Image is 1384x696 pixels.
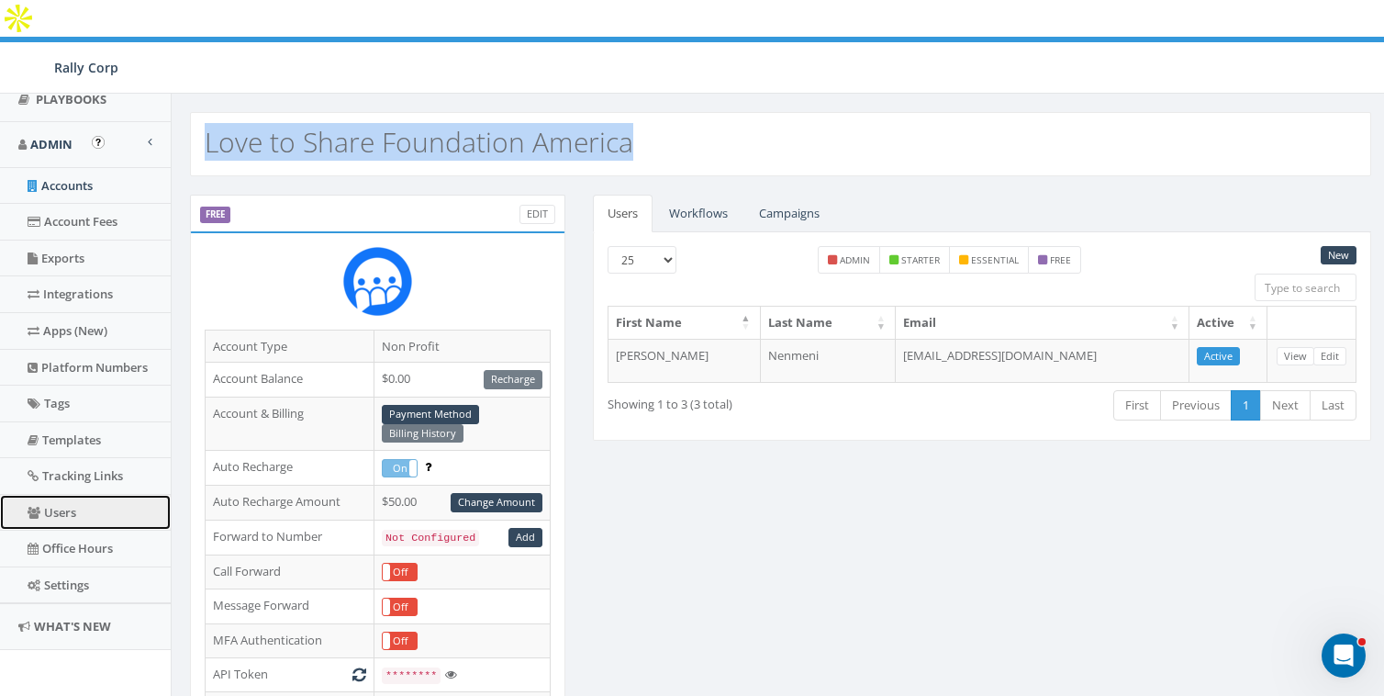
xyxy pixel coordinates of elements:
[608,388,904,413] div: Showing 1 to 3 (3 total)
[382,632,418,650] div: OnOff
[36,91,106,107] span: Playbooks
[206,451,374,486] td: Auto Recharge
[840,253,870,266] small: admin
[608,339,761,383] td: [PERSON_NAME]
[1313,347,1346,366] a: Edit
[1260,390,1311,421] a: Next
[608,307,761,339] th: First Name: activate to sort column descending
[744,195,834,232] a: Campaigns
[1160,390,1232,421] a: Previous
[1310,390,1356,421] a: Last
[206,363,374,398] td: Account Balance
[1231,390,1261,421] a: 1
[374,363,551,398] td: $0.00
[1321,246,1356,265] a: New
[383,633,417,649] label: Off
[382,459,418,477] div: OnOff
[382,598,418,616] div: OnOff
[374,330,551,363] td: Non Profit
[1322,634,1366,678] iframe: Intercom live chat
[382,405,479,424] a: Payment Method
[205,127,633,157] h2: Love to Share Foundation America
[1255,274,1356,301] input: Type to search
[374,485,551,520] td: $50.00
[896,339,1189,383] td: [EMAIL_ADDRESS][DOMAIN_NAME]
[1189,307,1267,339] th: Active: activate to sort column ascending
[382,563,418,581] div: OnOff
[54,59,118,76] span: Rally Corp
[1197,347,1240,366] a: Active
[343,247,412,316] img: Rally_Corp_Icon.png
[206,658,374,692] td: API Token
[382,530,479,546] code: Not Configured
[519,205,555,224] a: Edit
[206,397,374,451] td: Account & Billing
[901,253,940,266] small: starter
[383,564,417,580] label: Off
[206,623,374,658] td: MFA Authentication
[206,589,374,624] td: Message Forward
[593,195,653,232] a: Users
[206,555,374,589] td: Call Forward
[206,520,374,555] td: Forward to Number
[206,330,374,363] td: Account Type
[352,668,366,680] i: Generate New Token
[761,339,896,383] td: Nenmeni
[451,493,542,512] a: Change Amount
[383,460,417,477] label: On
[1050,253,1071,266] small: free
[654,195,742,232] a: Workflows
[92,136,105,149] button: Open In-App Guide
[1277,347,1314,366] a: View
[1113,390,1161,421] a: First
[761,307,896,339] th: Last Name: activate to sort column ascending
[425,458,431,475] span: Enable to prevent campaign failure.
[971,253,1019,266] small: essential
[200,207,230,223] label: FREE
[896,307,1189,339] th: Email: activate to sort column ascending
[508,528,542,547] a: Add
[30,136,73,152] span: Admin
[206,485,374,520] td: Auto Recharge Amount
[383,599,417,615] label: Off
[34,618,111,634] span: What's New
